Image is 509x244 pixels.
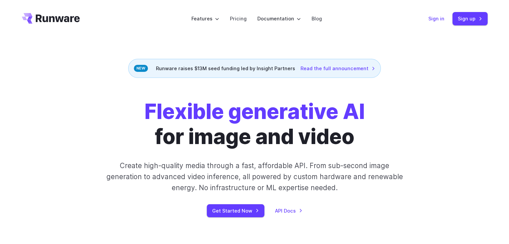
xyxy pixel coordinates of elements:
[312,15,322,22] a: Blog
[275,207,303,215] a: API Docs
[145,99,365,149] h1: for image and video
[257,15,301,22] label: Documentation
[128,59,381,78] div: Runware raises $13M seed funding led by Insight Partners
[301,65,375,72] a: Read the full announcement
[452,12,488,25] a: Sign up
[230,15,247,22] a: Pricing
[191,15,219,22] label: Features
[105,160,404,194] p: Create high-quality media through a fast, affordable API. From sub-second image generation to adv...
[207,204,264,217] a: Get Started Now
[428,15,444,22] a: Sign in
[145,99,365,124] strong: Flexible generative AI
[22,13,80,24] a: Go to /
